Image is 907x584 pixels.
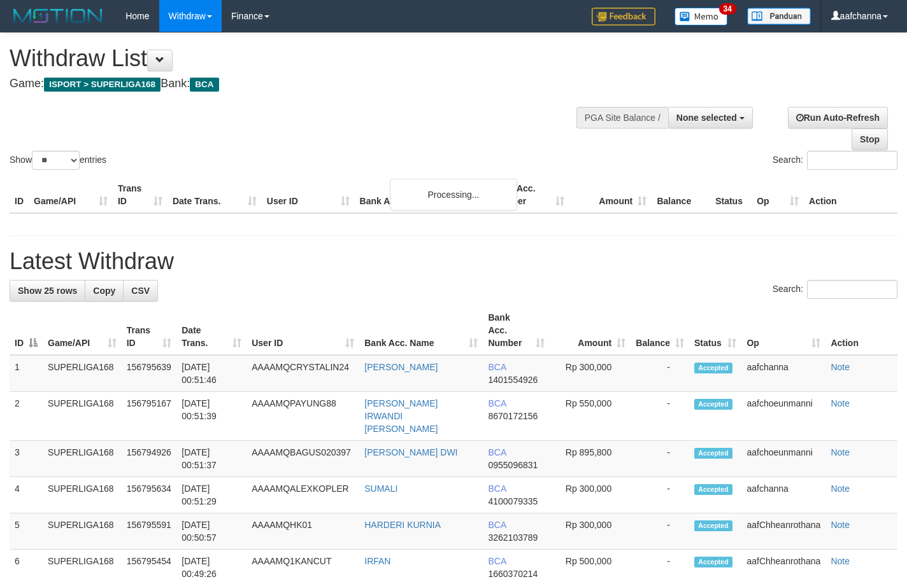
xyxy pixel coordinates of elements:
a: Note [831,520,850,530]
td: Rp 550,000 [550,392,631,441]
td: 156795167 [122,392,177,441]
th: Action [825,306,897,355]
span: Accepted [694,484,732,495]
td: SUPERLIGA168 [43,355,122,392]
th: User ID [262,177,355,213]
th: Balance [652,177,710,213]
span: Accepted [694,363,732,373]
span: BCA [488,447,506,457]
span: BCA [488,362,506,372]
td: aafchoeunmanni [741,441,825,477]
td: 3 [10,441,43,477]
td: Rp 300,000 [550,513,631,550]
td: - [631,513,689,550]
a: [PERSON_NAME] DWI [364,447,457,457]
input: Search: [807,280,897,299]
span: Accepted [694,448,732,459]
td: aafchanna [741,477,825,513]
div: PGA Site Balance / [576,107,668,129]
td: 156795634 [122,477,177,513]
span: Copy [93,286,115,296]
span: Accepted [694,520,732,531]
td: - [631,355,689,392]
a: Show 25 rows [10,280,85,302]
td: 156795591 [122,513,177,550]
td: SUPERLIGA168 [43,441,122,477]
td: aafChheanrothana [741,513,825,550]
td: AAAAMQBAGUS020397 [246,441,359,477]
span: BCA [488,556,506,566]
th: Bank Acc. Name [355,177,488,213]
a: Copy [85,280,124,302]
th: Action [804,177,897,213]
span: BCA [190,78,218,92]
td: - [631,392,689,441]
th: Amount: activate to sort column ascending [550,306,631,355]
a: Note [831,398,850,408]
td: 4 [10,477,43,513]
td: Rp 300,000 [550,355,631,392]
span: Copy 1401554926 to clipboard [488,375,538,385]
span: Accepted [694,557,732,567]
a: Note [831,447,850,457]
td: Rp 300,000 [550,477,631,513]
span: Copy 1660370214 to clipboard [488,569,538,579]
a: Note [831,483,850,494]
img: panduan.png [747,8,811,25]
th: Trans ID [113,177,168,213]
input: Search: [807,151,897,170]
td: SUPERLIGA168 [43,477,122,513]
th: Status [710,177,752,213]
img: Button%20Memo.svg [675,8,728,25]
img: Feedback.jpg [592,8,655,25]
a: Note [831,362,850,372]
span: BCA [488,483,506,494]
th: Amount [569,177,652,213]
td: [DATE] 00:51:37 [176,441,246,477]
td: AAAAMQPAYUNG88 [246,392,359,441]
h4: Game: Bank: [10,78,592,90]
label: Show entries [10,151,106,170]
a: Run Auto-Refresh [788,107,888,129]
a: IRFAN [364,556,390,566]
h1: Latest Withdraw [10,249,897,274]
th: Date Trans. [168,177,262,213]
th: ID [10,177,29,213]
th: Op: activate to sort column ascending [741,306,825,355]
span: Copy 4100079335 to clipboard [488,496,538,506]
h1: Withdraw List [10,46,592,71]
span: Copy 8670172156 to clipboard [488,411,538,421]
a: Note [831,556,850,566]
span: CSV [131,286,150,296]
label: Search: [773,280,897,299]
th: Date Trans.: activate to sort column ascending [176,306,246,355]
span: Copy 3262103789 to clipboard [488,532,538,543]
th: Bank Acc. Number: activate to sort column ascending [483,306,550,355]
th: Status: activate to sort column ascending [689,306,741,355]
td: 156794926 [122,441,177,477]
th: ID: activate to sort column descending [10,306,43,355]
th: Game/API: activate to sort column ascending [43,306,122,355]
td: [DATE] 00:51:39 [176,392,246,441]
span: BCA [488,520,506,530]
img: MOTION_logo.png [10,6,106,25]
a: [PERSON_NAME] [364,362,438,372]
td: [DATE] 00:51:29 [176,477,246,513]
a: [PERSON_NAME] IRWANDI [PERSON_NAME] [364,398,438,434]
td: AAAAMQCRYSTALIN24 [246,355,359,392]
span: Copy 0955096831 to clipboard [488,460,538,470]
a: CSV [123,280,158,302]
td: - [631,477,689,513]
td: SUPERLIGA168 [43,513,122,550]
a: SUMALI [364,483,397,494]
td: 1 [10,355,43,392]
button: None selected [668,107,753,129]
th: Balance: activate to sort column ascending [631,306,689,355]
span: Accepted [694,399,732,410]
td: SUPERLIGA168 [43,392,122,441]
th: Trans ID: activate to sort column ascending [122,306,177,355]
a: HARDERI KURNIA [364,520,441,530]
td: aafchoeunmanni [741,392,825,441]
td: [DATE] 00:50:57 [176,513,246,550]
td: - [631,441,689,477]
